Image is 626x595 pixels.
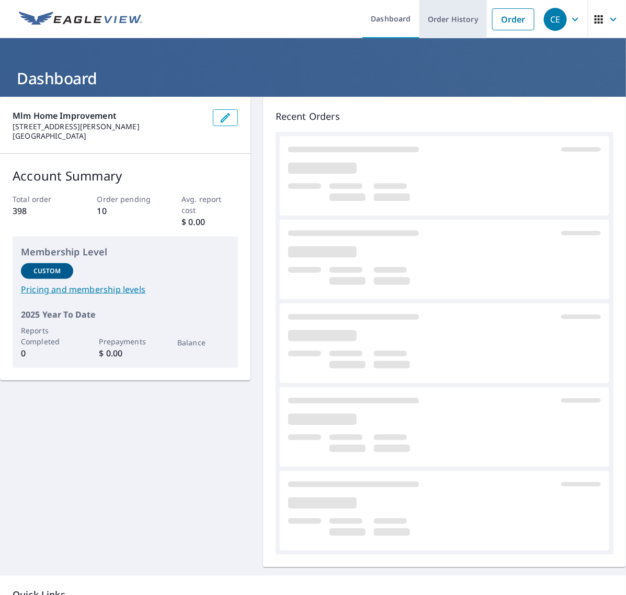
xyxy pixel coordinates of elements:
p: Reports Completed [21,325,73,347]
p: [STREET_ADDRESS][PERSON_NAME] [13,122,204,131]
a: Pricing and membership levels [21,283,230,296]
p: Recent Orders [276,109,613,124]
p: Custom [33,266,61,276]
p: Mlm Home Improvement [13,109,204,122]
p: $ 0.00 [99,347,152,360]
p: Prepayments [99,336,152,347]
p: Total order [13,194,69,205]
p: 2025 Year To Date [21,308,230,321]
p: Avg. report cost [181,194,238,216]
p: Account Summary [13,166,238,185]
div: CE [544,8,567,31]
p: Balance [177,337,230,348]
p: 10 [97,205,154,217]
img: EV Logo [19,12,142,27]
a: Order [492,8,534,30]
p: 398 [13,205,69,217]
p: 0 [21,347,73,360]
p: Membership Level [21,245,230,259]
p: Order pending [97,194,154,205]
p: $ 0.00 [181,216,238,228]
h1: Dashboard [13,68,613,89]
p: [GEOGRAPHIC_DATA] [13,131,204,141]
